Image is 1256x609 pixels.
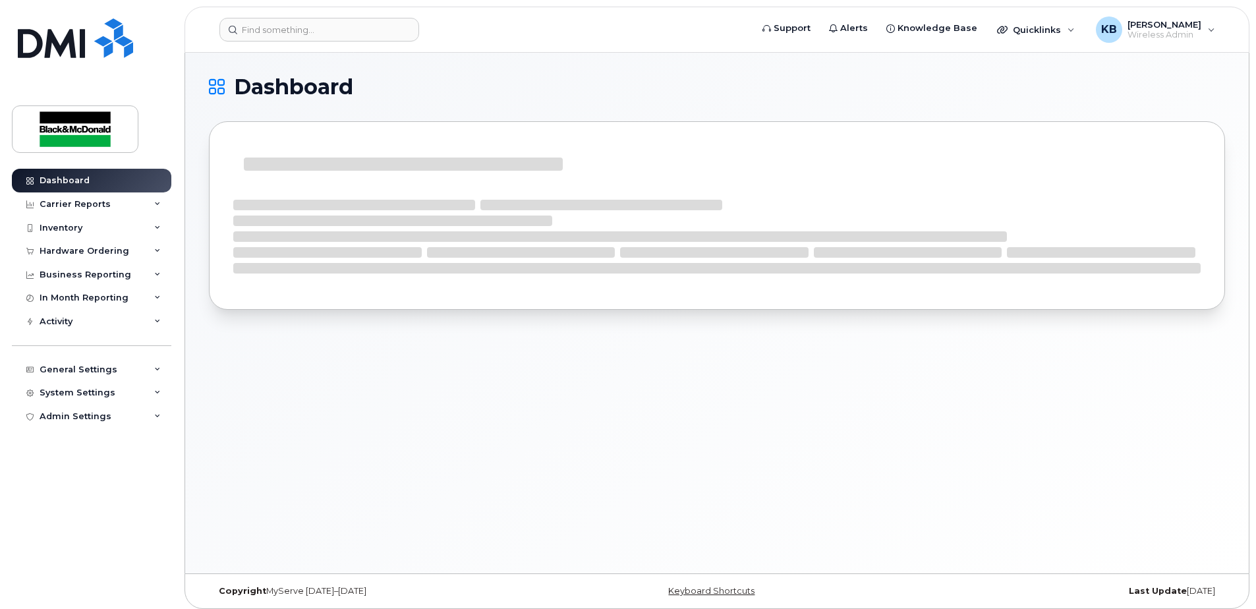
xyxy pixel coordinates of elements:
a: Keyboard Shortcuts [668,586,755,596]
div: MyServe [DATE]–[DATE] [209,586,548,596]
span: Dashboard [234,77,353,97]
strong: Last Update [1129,586,1187,596]
strong: Copyright [219,586,266,596]
div: [DATE] [886,586,1225,596]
